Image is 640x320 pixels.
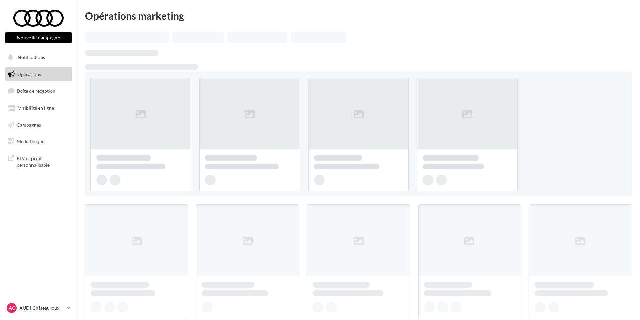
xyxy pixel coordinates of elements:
span: Opérations [17,71,41,77]
span: Notifications [18,54,45,60]
button: Notifications [4,50,70,64]
span: Campagnes [17,122,41,127]
span: Médiathèque [17,138,44,144]
span: PLV et print personnalisable [17,154,69,168]
span: Boîte de réception [17,88,55,94]
a: Médiathèque [4,134,73,148]
a: Campagnes [4,118,73,132]
div: Opérations marketing [85,11,632,21]
span: AC [9,305,15,311]
a: Opérations [4,67,73,81]
a: Visibilité en ligne [4,101,73,115]
p: AUDI Châteauroux [19,305,64,311]
a: Boîte de réception [4,84,73,98]
button: Nouvelle campagne [5,32,72,43]
a: PLV et print personnalisable [4,151,73,171]
span: Visibilité en ligne [18,105,54,111]
a: AC AUDI Châteauroux [5,302,72,314]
